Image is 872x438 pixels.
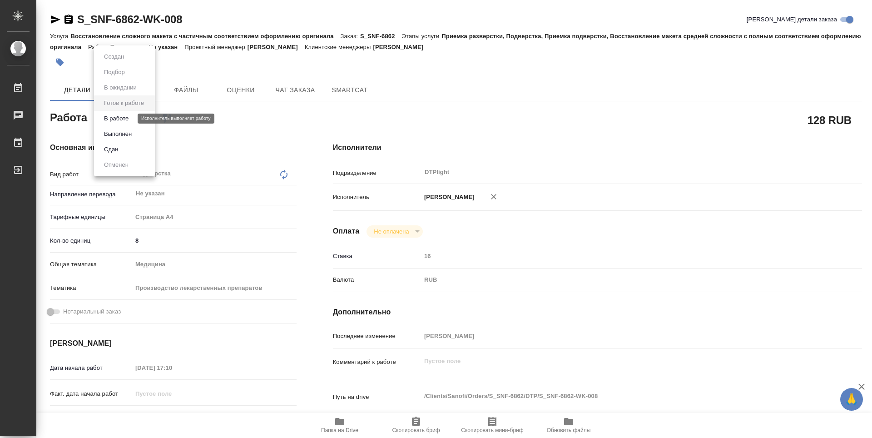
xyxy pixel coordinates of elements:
button: Отменен [101,160,131,170]
button: Создан [101,52,127,62]
button: В ожидании [101,83,139,93]
button: В работе [101,114,131,124]
button: Выполнен [101,129,134,139]
button: Сдан [101,144,121,154]
button: Готов к работе [101,98,147,108]
button: Подбор [101,67,128,77]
